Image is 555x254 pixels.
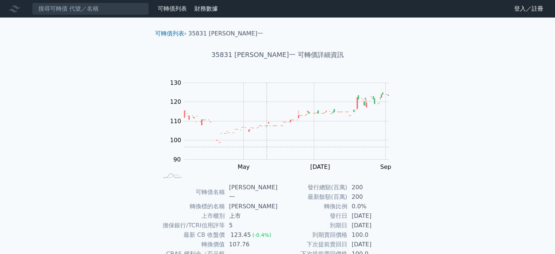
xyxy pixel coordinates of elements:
tspan: May [238,163,250,170]
tspan: Sep [380,163,391,170]
input: 搜尋可轉債 代號／名稱 [32,3,149,15]
td: 轉換價值 [158,240,225,249]
g: Chart [166,79,400,185]
td: 上市櫃別 [158,211,225,221]
td: 擔保銀行/TCRI信用評等 [158,221,225,230]
li: › [155,29,186,38]
td: [DATE] [347,211,397,221]
td: [PERSON_NAME]一 [225,183,278,202]
td: [PERSON_NAME] [225,202,278,211]
td: 5 [225,221,278,230]
td: 轉換標的名稱 [158,202,225,211]
tspan: 110 [170,118,181,125]
span: (-0.4%) [253,232,271,238]
a: 財務數據 [194,5,218,12]
div: 123.45 [229,230,253,240]
td: 發行總額(百萬) [278,183,347,192]
a: 可轉債列表 [158,5,187,12]
td: 200 [347,192,397,202]
tspan: 100 [170,137,181,144]
td: 可轉債名稱 [158,183,225,202]
td: [DATE] [347,240,397,249]
td: 100.0 [347,230,397,240]
td: 到期日 [278,221,347,230]
tspan: 130 [170,79,181,86]
td: 發行日 [278,211,347,221]
li: 35831 [PERSON_NAME]一 [188,29,263,38]
h1: 35831 [PERSON_NAME]一 可轉債詳細資訊 [149,50,406,60]
td: 轉換比例 [278,202,347,211]
td: 200 [347,183,397,192]
td: 上市 [225,211,278,221]
td: 107.76 [225,240,278,249]
td: 下次提前賣回日 [278,240,347,249]
a: 可轉債列表 [155,30,184,37]
td: [DATE] [347,221,397,230]
td: 0.0% [347,202,397,211]
g: Series [184,92,389,143]
tspan: 120 [170,98,181,105]
td: 最新餘額(百萬) [278,192,347,202]
tspan: [DATE] [310,163,330,170]
tspan: 90 [173,156,181,163]
td: 最新 CB 收盤價 [158,230,225,240]
a: 登入／註冊 [508,3,549,15]
td: 到期賣回價格 [278,230,347,240]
